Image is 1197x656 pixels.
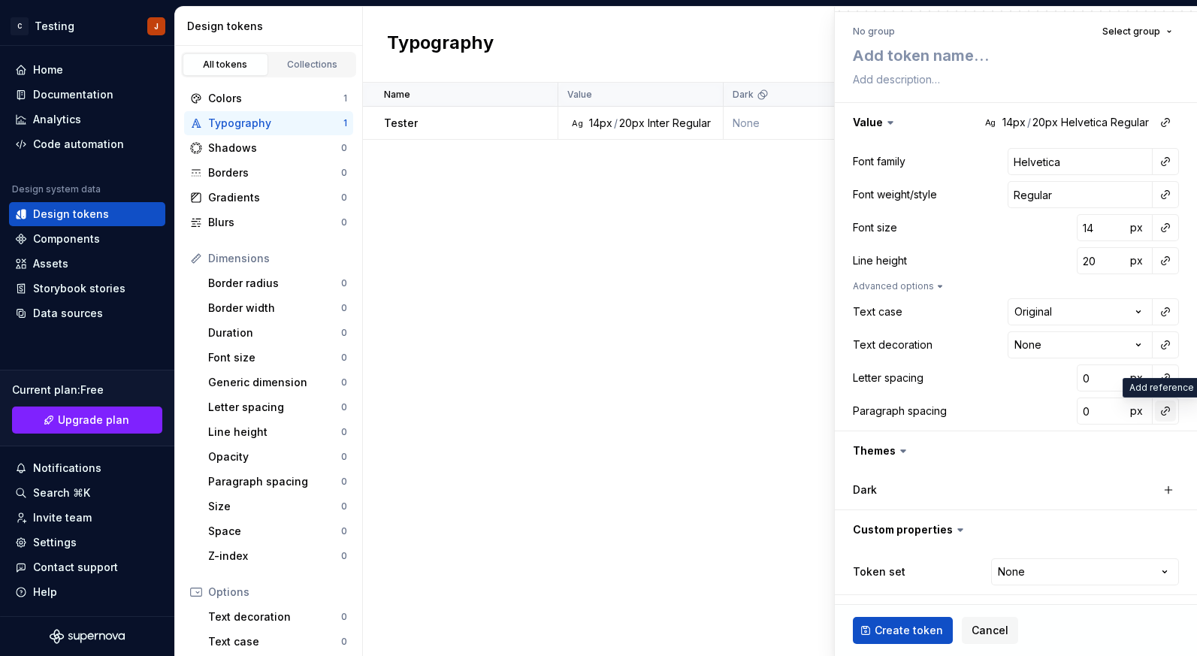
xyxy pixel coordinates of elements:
div: Colors [208,91,343,106]
a: Components [9,227,165,251]
div: Font size [853,220,897,235]
input: 0 [1077,364,1126,391]
div: Documentation [33,87,113,102]
div: 1 [343,117,347,129]
button: Search ⌘K [9,481,165,505]
a: Invite team [9,506,165,530]
a: Border radius0 [202,271,353,295]
div: Border width [208,301,341,316]
div: C [11,17,29,35]
div: 0 [341,327,347,339]
label: Dark [853,482,877,497]
button: Contact support [9,555,165,579]
div: Help [33,585,57,600]
button: px [1126,250,1147,271]
div: 0 [341,302,347,314]
a: Font size0 [202,346,353,370]
div: Typography [208,116,343,131]
button: px [1126,217,1147,238]
a: Settings [9,531,165,555]
div: Blurs [208,215,341,230]
div: Collections [275,59,350,71]
div: 0 [341,216,347,228]
a: Borders0 [184,161,353,185]
button: Select group [1096,21,1179,42]
a: Documentation [9,83,165,107]
button: CTestingJ [3,10,171,42]
p: Value [567,89,592,101]
div: Border radius [208,276,341,291]
div: Letter spacing [208,400,341,415]
div: Line height [853,253,907,268]
div: Opacity [208,449,341,464]
div: Analytics [33,112,81,127]
div: Generic dimension [208,375,341,390]
div: Font family [853,154,905,169]
div: Components [33,231,100,246]
a: Z-index0 [202,544,353,568]
div: Font weight/style [853,187,937,202]
input: 0 [1077,398,1126,425]
a: Gradients0 [184,186,353,210]
div: 14px [589,116,612,131]
div: Text decoration [208,609,341,624]
a: Text decoration0 [202,605,353,629]
a: Colors1 [184,86,353,110]
div: 1 [343,92,347,104]
div: 0 [341,611,347,623]
div: Regular [673,116,711,131]
a: Storybook stories [9,277,165,301]
div: 0 [341,476,347,488]
a: Assets [9,252,165,276]
div: No group [853,26,895,38]
div: Data sources [33,306,103,321]
a: Shadows0 [184,136,353,160]
a: Duration0 [202,321,353,345]
span: px [1130,404,1143,417]
div: Search ⌘K [33,485,90,500]
a: Typography1 [184,111,353,135]
p: Tester [384,116,418,131]
div: All tokens [188,59,263,71]
button: Create token [853,617,953,644]
p: Dark [733,89,754,101]
button: px [1126,367,1147,388]
div: 0 [341,352,347,364]
a: Opacity0 [202,445,353,469]
div: Text decoration [853,337,933,352]
span: px [1130,371,1143,384]
div: Space [208,524,341,539]
button: px [1126,401,1147,422]
div: Current plan : Free [12,382,162,398]
div: 0 [341,550,347,562]
div: Invite team [33,510,92,525]
a: Analytics [9,107,165,132]
label: Token set [853,564,905,579]
div: Testing [35,19,74,34]
div: Borders [208,165,341,180]
div: Shadows [208,141,341,156]
a: Design tokens [9,202,165,226]
a: Space0 [202,519,353,543]
div: Design system data [12,183,101,195]
button: Upgrade plan [12,407,162,434]
span: px [1130,254,1143,267]
div: Design tokens [33,207,109,222]
div: Ag [984,116,996,128]
div: 0 [341,500,347,512]
a: Text case0 [202,630,353,654]
div: 0 [341,376,347,388]
div: Code automation [33,137,124,152]
div: Line height [208,425,341,440]
div: Letter spacing [853,370,923,385]
div: 20px [619,116,645,131]
h2: Typography [387,31,494,58]
div: Paragraph spacing [208,474,341,489]
a: Code automation [9,132,165,156]
div: Text case [208,634,341,649]
input: 14 [1077,214,1126,241]
div: Contact support [33,560,118,575]
div: Notifications [33,461,101,476]
span: Upgrade plan [58,413,129,428]
div: Duration [208,325,341,340]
